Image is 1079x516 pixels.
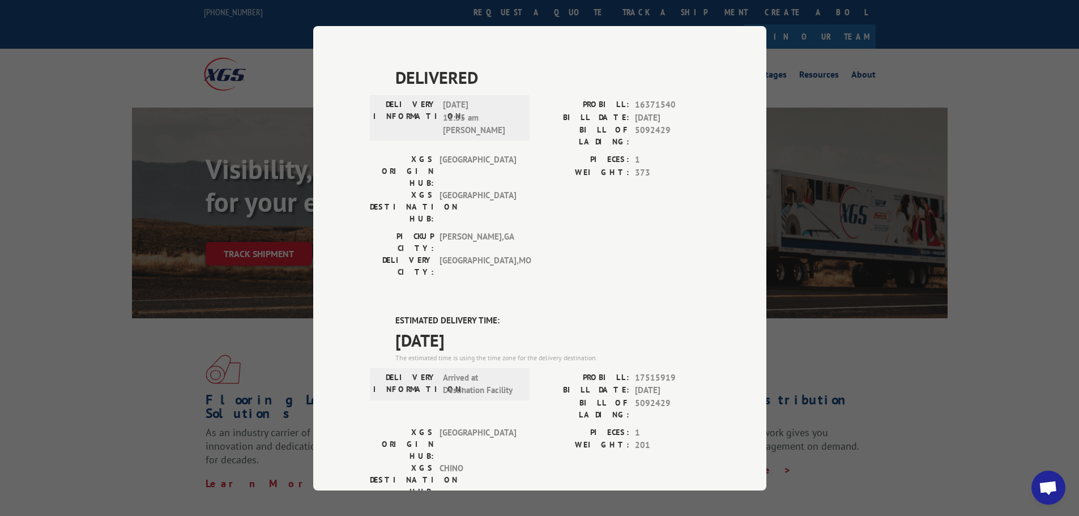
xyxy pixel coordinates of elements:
label: XGS ORIGIN HUB: [370,426,434,462]
span: 201 [635,439,710,452]
span: [PERSON_NAME] , GA [440,231,516,254]
label: XGS DESTINATION HUB: [370,189,434,225]
div: The estimated time is using the time zone for the delivery destination. [395,352,710,363]
span: 373 [635,166,710,179]
label: WEIGHT: [540,439,629,452]
label: DELIVERY INFORMATION: [373,371,437,396]
span: [DATE] 11:35 am [PERSON_NAME] [443,99,519,137]
span: 16371540 [635,99,710,112]
label: PIECES: [540,426,629,439]
label: PICKUP CITY: [370,231,434,254]
label: PIECES: [540,153,629,167]
span: 17515919 [635,371,710,384]
label: PROBILL: [540,371,629,384]
label: ESTIMATED DELIVERY TIME: [395,314,710,327]
span: 1 [635,426,710,439]
label: BILL DATE: [540,384,629,397]
span: [DATE] [635,111,710,124]
span: 1 [635,153,710,167]
span: Arrived at Destination Facility [443,371,519,396]
span: [DATE] [395,327,710,352]
span: [GEOGRAPHIC_DATA] [440,153,516,189]
span: [GEOGRAPHIC_DATA] , OR [440,5,516,28]
span: [GEOGRAPHIC_DATA] [440,426,516,462]
label: PROBILL: [540,99,629,112]
span: [DATE] [635,384,710,397]
label: BILL DATE: [540,111,629,124]
a: Open chat [1031,471,1065,505]
span: 5092429 [635,396,710,420]
label: WEIGHT: [540,166,629,179]
label: BILL OF LADING: [540,124,629,148]
label: XGS DESTINATION HUB: [370,462,434,497]
label: DELIVERY CITY: [370,5,434,28]
label: BILL OF LADING: [540,396,629,420]
span: DELIVERED [395,65,710,90]
span: CHINO [440,462,516,497]
span: 5092429 [635,124,710,148]
label: XGS ORIGIN HUB: [370,153,434,189]
label: DELIVERY CITY: [370,254,434,278]
label: DELIVERY INFORMATION: [373,99,437,137]
span: [GEOGRAPHIC_DATA] , MO [440,254,516,278]
span: [GEOGRAPHIC_DATA] [440,189,516,225]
